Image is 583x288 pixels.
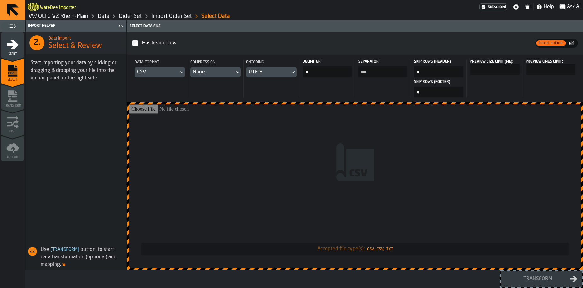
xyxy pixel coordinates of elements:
div: Transform [505,275,570,283]
a: link-to-/wh/i/44979e6c-6f66-405e-9874-c1e29f02a54a/data [98,13,109,20]
span: Transform [49,247,80,252]
label: button-switch-multi- [567,39,578,48]
a: link-to-/wh/i/44979e6c-6f66-405e-9874-c1e29f02a54a/settings/billing [479,3,507,10]
label: button-switch-multi-Import options [535,40,567,47]
div: Data format [135,60,185,67]
div: Encoding [246,60,297,67]
div: Use button, to start data transformation (optional) and mapping. [26,246,124,268]
span: Skip Rows (footer) [414,80,462,84]
label: input-value-Skip Rows (footer) [413,80,464,97]
input: react-aria1074117490-:r3t: react-aria1074117490-:r3t: [470,64,520,75]
span: [ [50,247,52,252]
div: Data formatDropdownMenuValue-CSV [135,60,185,77]
span: Delimiter [303,60,350,64]
span: Select [1,78,24,82]
span: Upload [1,156,24,159]
div: 2. [29,35,44,50]
label: input-value-Separator [358,60,408,77]
span: Import options [536,40,566,46]
div: Menu Subscription [479,3,507,10]
div: title-Select & Review [26,32,126,54]
span: Preview Size Limit (MB): [470,60,513,64]
span: Select & Review [48,41,102,51]
label: input-value-Delimiter [302,60,352,77]
li: menu Start [1,32,24,58]
div: DropdownMenuValue-NO [193,68,232,76]
div: Select data file [128,24,582,28]
header: Import Helper [26,20,126,32]
input: input-value-Skip Rows (header) input-value-Skip Rows (header) [414,66,463,77]
span: Help [544,3,554,11]
label: button-toggle-Close me [116,22,125,30]
label: button-toggle-Ask AI [557,3,583,11]
a: link-to-/wh/i/44979e6c-6f66-405e-9874-c1e29f02a54a/import/orders [201,13,230,20]
span: Subscribed [488,5,506,9]
h2: Sub Title [48,35,121,41]
span: Skip Rows (header) [414,60,462,64]
a: link-to-/wh/i/44979e6c-6f66-405e-9874-c1e29f02a54a/import/orders/ [151,13,192,20]
div: Compression [190,60,241,67]
a: link-to-/wh/i/44979e6c-6f66-405e-9874-c1e29f02a54a [28,13,88,20]
li: menu Upload [1,136,24,161]
li: menu Transform [1,84,24,109]
div: DropdownMenuValue-UTF_8 [249,68,288,76]
h2: Sub Title [40,4,76,10]
label: InputCheckbox-label-react-aria1074117490-:r3j: [132,37,535,49]
nav: Breadcrumb [28,13,304,20]
div: Import Helper [27,24,116,28]
button: button-Transform [501,271,582,287]
input: Accepted file type(s):.csv, .tsv, .txt [129,104,581,268]
span: Map [1,130,24,133]
div: InputCheckbox-react-aria1074117490-:r3j: [141,38,534,48]
label: button-toggle-Toggle Full Menu [1,22,24,31]
input: input-value-Separator input-value-Separator [358,66,407,77]
label: react-aria1074117490-:r3t: [469,60,520,75]
input: InputCheckbox-label-react-aria1074117490-:r3j: [132,40,138,46]
span: Ask AI [567,3,580,11]
div: thumb [567,39,577,47]
li: menu Map [1,110,24,135]
label: button-toggle-Notifications [522,4,533,10]
span: Preview Lines Limit: [526,60,563,64]
span: ] [78,247,79,252]
input: input-value-Skip Rows (footer) input-value-Skip Rows (footer) [414,87,463,97]
span: Transform [1,104,24,107]
a: logo-header [28,1,39,13]
label: button-toggle-Settings [510,4,522,10]
span: Separator [358,60,406,64]
header: Select data file [127,20,583,32]
input: input-value-Delimiter input-value-Delimiter [303,66,352,77]
a: link-to-/wh/i/44979e6c-6f66-405e-9874-c1e29f02a54a/data/orders/ [119,13,142,20]
div: EncodingDropdownMenuValue-UTF_8 [246,60,297,77]
div: CompressionDropdownMenuValue-NO [190,60,241,77]
div: thumb [536,40,566,46]
div: DropdownMenuValue-CSV [137,68,176,76]
div: Start importing your data by clicking or dragging & dropping your file into the upload panel on t... [31,59,121,82]
input: react-aria1074117490-:r3v: react-aria1074117490-:r3v: [526,64,575,75]
label: react-aria1074117490-:r3v: [525,60,575,75]
label: button-toggle-Help [534,3,557,11]
label: input-value-Skip Rows (header) [413,60,464,77]
li: menu Select [1,58,24,84]
span: Start [1,52,24,56]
